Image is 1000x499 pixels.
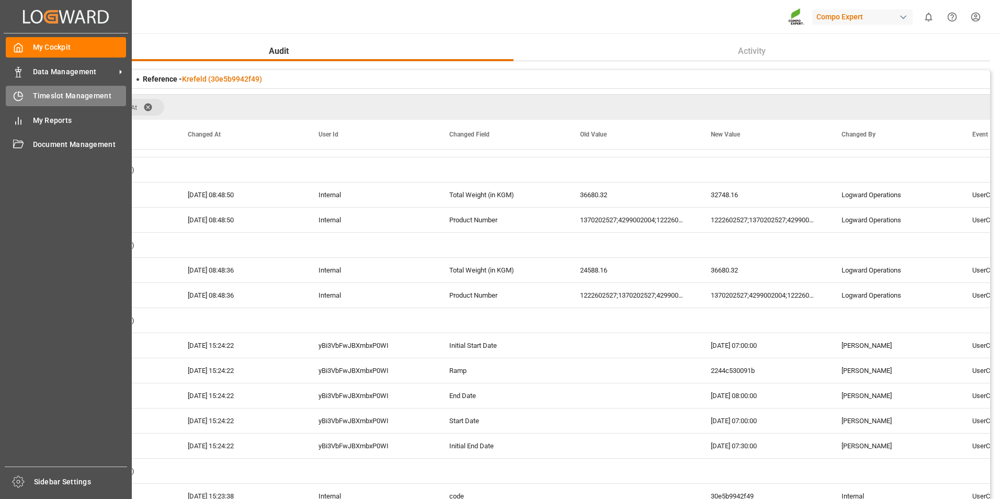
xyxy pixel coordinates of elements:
[567,283,698,308] div: 1222602527;1370202527;4299002004;
[6,86,126,106] a: Timeslot Management
[175,409,306,433] div: [DATE] 15:24:22
[698,283,829,308] div: 1370202527;4299002004;1222602527;
[6,134,126,155] a: Document Management
[34,477,128,487] span: Sidebar Settings
[829,333,960,358] div: [PERSON_NAME]
[175,333,306,358] div: [DATE] 15:24:22
[698,383,829,408] div: [DATE] 08:00:00
[972,131,988,138] span: Event
[175,434,306,458] div: [DATE] 15:24:22
[143,75,262,83] span: Reference -
[175,183,306,207] div: [DATE] 08:48:50
[567,183,698,207] div: 36680.32
[437,409,567,433] div: Start Date
[175,383,306,408] div: [DATE] 15:24:22
[698,434,829,458] div: [DATE] 07:30:00
[711,131,740,138] span: New Value
[182,75,262,83] a: Krefeld (30e5b9942f49)
[306,208,437,232] div: Internal
[33,90,127,101] span: Timeslot Management
[175,358,306,383] div: [DATE] 15:24:22
[6,37,126,58] a: My Cockpit
[33,66,116,77] span: Data Management
[44,41,514,61] button: Audit
[306,409,437,433] div: yBi3VbFwJBXmbxP0WI
[917,5,940,29] button: show 0 new notifications
[940,5,964,29] button: Help Center
[698,358,829,383] div: 2244c530091b
[6,110,126,130] a: My Reports
[306,183,437,207] div: Internal
[437,208,567,232] div: Product Number
[437,383,567,408] div: End Date
[829,283,960,308] div: Logward Operations
[829,258,960,282] div: Logward Operations
[188,131,221,138] span: Changed At
[567,208,698,232] div: 1370202527;4299002004;1222602527;
[842,131,876,138] span: Changed By
[175,283,306,308] div: [DATE] 08:48:36
[580,131,607,138] span: Old Value
[829,358,960,383] div: [PERSON_NAME]
[437,333,567,358] div: Initial Start Date
[319,131,338,138] span: User Id
[437,183,567,207] div: Total Weight (in KGM)
[437,358,567,383] div: Ramp
[514,41,991,61] button: Activity
[698,333,829,358] div: [DATE] 07:00:00
[33,139,127,150] span: Document Management
[829,208,960,232] div: Logward Operations
[829,183,960,207] div: Logward Operations
[829,383,960,408] div: [PERSON_NAME]
[306,383,437,408] div: yBi3VbFwJBXmbxP0WI
[698,409,829,433] div: [DATE] 07:00:00
[306,333,437,358] div: yBi3VbFwJBXmbxP0WI
[698,183,829,207] div: 32748.16
[698,258,829,282] div: 36680.32
[812,9,913,25] div: Compo Expert
[306,283,437,308] div: Internal
[812,7,917,27] button: Compo Expert
[567,258,698,282] div: 24588.16
[33,42,127,53] span: My Cockpit
[306,434,437,458] div: yBi3VbFwJBXmbxP0WI
[175,258,306,282] div: [DATE] 08:48:36
[437,434,567,458] div: Initial End Date
[437,283,567,308] div: Product Number
[829,434,960,458] div: [PERSON_NAME]
[265,45,293,58] span: Audit
[33,115,127,126] span: My Reports
[698,208,829,232] div: 1222602527;1370202527;4299002004;
[734,45,770,58] span: Activity
[449,131,490,138] span: Changed Field
[306,358,437,383] div: yBi3VbFwJBXmbxP0WI
[788,8,805,26] img: Screenshot%202023-09-29%20at%2010.02.21.png_1712312052.png
[306,258,437,282] div: Internal
[175,208,306,232] div: [DATE] 08:48:50
[437,258,567,282] div: Total Weight (in KGM)
[829,409,960,433] div: [PERSON_NAME]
